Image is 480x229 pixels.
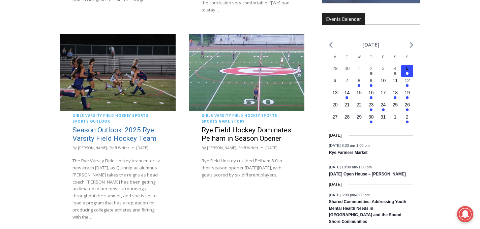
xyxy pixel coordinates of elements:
[341,89,353,101] button: 14 Has events
[353,77,365,89] button: 8 Has events
[329,193,355,197] span: [DATE] 6:00 pm
[332,102,338,107] time: 20
[381,114,386,120] time: 31
[60,34,176,110] img: (PHOTO: Rye Varsity Field Hockey Head Coach Kelly Vegliante has named senior captain Kate Morreal...
[358,165,372,169] span: 1:00 pm
[394,66,396,71] time: 4
[356,193,370,197] span: 8:00 pm
[401,55,413,65] div: Sunday
[370,84,372,87] em: Has events
[329,165,372,169] time: -
[207,145,259,150] a: [PERSON_NAME], Staff Writer
[404,78,410,83] time: 12
[370,121,372,123] em: Has events
[365,77,377,89] button: 9 Has events
[365,65,377,77] button: 2 Has events
[389,65,401,77] button: 4 Has events
[401,113,413,126] button: 2 Has events
[377,55,389,65] div: Friday
[346,55,348,59] span: T
[377,65,389,77] button: 3
[329,55,341,65] div: Monday
[344,66,350,71] time: 30
[382,108,385,111] em: Has events
[344,102,350,107] time: 21
[329,132,342,139] time: [DATE]
[322,13,365,25] h2: Events Calendar
[394,72,396,75] em: Has events
[353,65,365,77] button: 1
[329,150,368,156] a: Rye Farmers Market
[329,101,341,113] button: 20
[75,57,77,64] div: /
[356,90,362,95] time: 15
[265,145,277,151] time: [DATE]
[370,66,372,71] time: 2
[370,108,372,111] em: Has events
[358,84,360,87] em: Has events
[406,121,409,123] em: Has events
[189,34,305,110] img: (PHOTO: The Rye Girls Field Hockey Team defeated Pelham 3-0 on Tuesday to move to 3-0 in 2024.)
[202,157,292,178] p: Rye Field Hockey crushed Pelham 8-0 in their season opener [DATE][DATE], with goals scored by six...
[401,101,413,113] button: 26 Has events
[346,78,349,83] time: 7
[389,89,401,101] button: 18 Has events
[382,66,385,71] time: 3
[132,113,148,118] a: Sports
[406,96,409,99] em: Has events
[356,102,362,107] time: 22
[136,145,148,151] time: [DATE]
[401,65,413,77] button: 5 Has events
[353,113,365,126] button: 29
[162,65,327,84] a: Intern @ [DOMAIN_NAME]
[406,108,409,111] em: Has events
[70,57,73,64] div: 1
[341,65,353,77] button: 30
[72,157,163,220] p: The Rye Varsity Field Hockey team enters a new era in [DATE], as Quinnipiac alumnus [PERSON_NAME]...
[329,172,406,177] a: [DATE] Open House – [PERSON_NAME]
[358,78,360,83] time: 8
[406,114,409,120] time: 2
[341,101,353,113] button: 21
[406,72,409,75] em: Has events
[370,72,372,75] em: Has events
[341,77,353,89] button: 7
[329,182,342,188] time: [DATE]
[358,66,360,71] time: 1
[404,90,410,95] time: 19
[356,114,362,120] time: 29
[393,102,398,107] time: 25
[389,77,401,89] button: 11
[377,113,389,126] button: 31
[72,145,77,151] span: By
[389,101,401,113] button: 25
[344,114,350,120] time: 28
[368,102,374,107] time: 23
[329,113,341,126] button: 27
[341,55,353,65] div: Tuesday
[401,89,413,101] button: 19 Has events
[389,113,401,126] button: 1
[79,57,82,64] div: 6
[202,145,206,151] span: By
[356,143,370,147] span: 1:00 pm
[365,113,377,126] button: 30 Has events
[406,84,409,87] em: Has events
[406,66,409,71] time: 5
[202,126,291,142] a: Rye Field Hockey Dominates Pelham in Season Opener
[329,143,370,147] time: -
[394,96,396,99] em: Has events
[329,199,406,224] a: Shared Communities: Addressing Youth Mental Health Needs in [GEOGRAPHIC_DATA] and the Sound Shore...
[72,119,110,124] a: Sports Outlook
[363,40,379,49] li: [DATE]
[401,77,413,89] button: 12 Has events
[78,145,129,150] a: [PERSON_NAME], Staff Writer
[394,114,396,120] time: 1
[202,119,245,124] a: Sports Game Story
[72,126,156,142] a: Season Outlook: 2025 Rye Varsity Field Hockey Team
[329,89,341,101] button: 13
[72,113,131,118] a: Girls Varsity Field Hockey
[344,90,350,95] time: 14
[393,90,398,95] time: 18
